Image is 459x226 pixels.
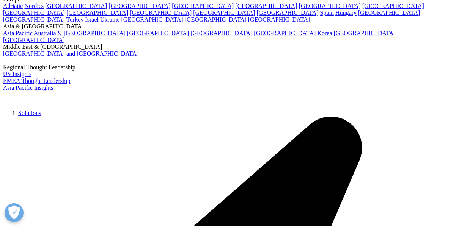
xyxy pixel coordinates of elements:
a: [GEOGRAPHIC_DATA] [193,9,255,16]
a: [GEOGRAPHIC_DATA] [66,9,128,16]
a: [GEOGRAPHIC_DATA] [172,3,234,9]
a: US Insights [3,71,31,77]
img: IQVIA Healthcare Information Technology and Pharma Clinical Research Company [3,91,64,102]
a: EMEA Thought Leadership [3,78,70,84]
a: Ukraine [100,16,120,23]
a: [GEOGRAPHIC_DATA] [121,16,183,23]
a: [GEOGRAPHIC_DATA] [3,16,65,23]
a: [GEOGRAPHIC_DATA] [299,3,361,9]
a: [GEOGRAPHIC_DATA] [248,16,310,23]
a: [GEOGRAPHIC_DATA] [127,30,189,36]
a: Israel [85,16,99,23]
a: Asia Pacific Insights [3,84,53,91]
a: [GEOGRAPHIC_DATA] [358,9,420,16]
a: [GEOGRAPHIC_DATA] [254,30,316,36]
div: Regional Thought Leadership [3,64,456,71]
a: Spain [320,9,334,16]
a: Australia & [GEOGRAPHIC_DATA] [34,30,126,36]
a: [GEOGRAPHIC_DATA] [3,37,65,43]
a: [GEOGRAPHIC_DATA] [185,16,247,23]
a: [GEOGRAPHIC_DATA] [130,9,192,16]
a: Korea [318,30,332,36]
a: [GEOGRAPHIC_DATA] [190,30,252,36]
a: [GEOGRAPHIC_DATA] [257,9,319,16]
div: Asia & [GEOGRAPHIC_DATA] [3,23,456,30]
a: [GEOGRAPHIC_DATA] [236,3,297,9]
a: [GEOGRAPHIC_DATA] [362,3,424,9]
button: 개방형 기본 설정 [5,203,24,222]
a: [GEOGRAPHIC_DATA] and [GEOGRAPHIC_DATA] [3,50,138,57]
a: Hungary [335,9,357,16]
a: [GEOGRAPHIC_DATA] [45,3,107,9]
a: [GEOGRAPHIC_DATA] [3,9,65,16]
a: [GEOGRAPHIC_DATA] [108,3,170,9]
a: Adriatic [3,3,23,9]
a: Asia Pacific [3,30,33,36]
a: [GEOGRAPHIC_DATA] [334,30,396,36]
div: Middle East & [GEOGRAPHIC_DATA] [3,44,456,50]
a: Solutions [18,110,41,116]
a: Turkey [66,16,84,23]
a: Nordics [24,3,44,9]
